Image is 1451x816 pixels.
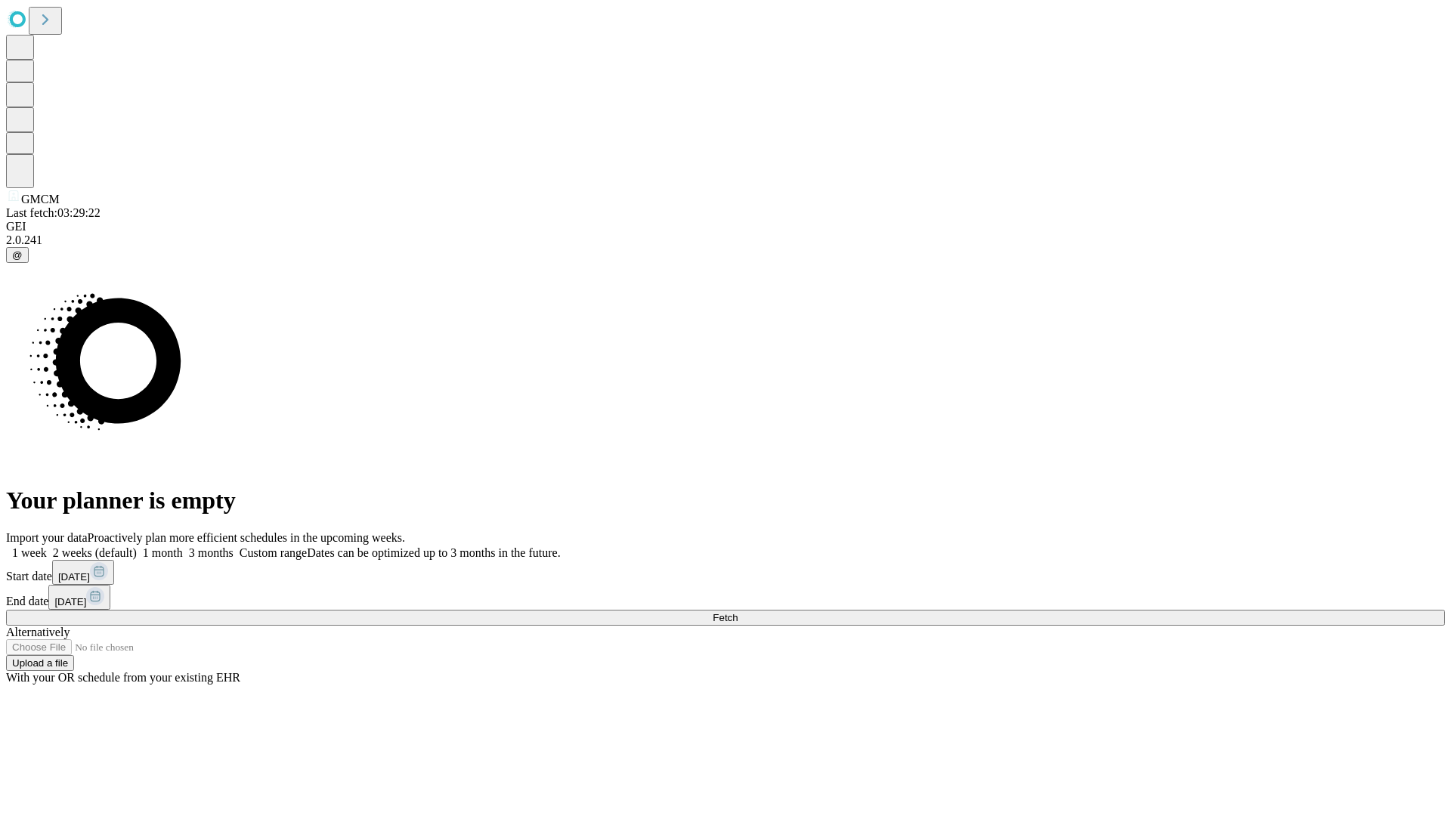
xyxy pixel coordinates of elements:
[12,249,23,261] span: @
[189,546,234,559] span: 3 months
[21,193,60,206] span: GMCM
[54,596,86,607] span: [DATE]
[713,612,738,623] span: Fetch
[6,487,1445,515] h1: Your planner is empty
[53,546,137,559] span: 2 weeks (default)
[307,546,560,559] span: Dates can be optimized up to 3 months in the future.
[88,531,405,544] span: Proactively plan more efficient schedules in the upcoming weeks.
[6,531,88,544] span: Import your data
[240,546,307,559] span: Custom range
[6,671,240,684] span: With your OR schedule from your existing EHR
[6,560,1445,585] div: Start date
[48,585,110,610] button: [DATE]
[6,206,101,219] span: Last fetch: 03:29:22
[6,233,1445,247] div: 2.0.241
[58,571,90,583] span: [DATE]
[6,220,1445,233] div: GEI
[6,247,29,263] button: @
[143,546,183,559] span: 1 month
[6,610,1445,626] button: Fetch
[6,626,70,638] span: Alternatively
[6,655,74,671] button: Upload a file
[6,585,1445,610] div: End date
[12,546,47,559] span: 1 week
[52,560,114,585] button: [DATE]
